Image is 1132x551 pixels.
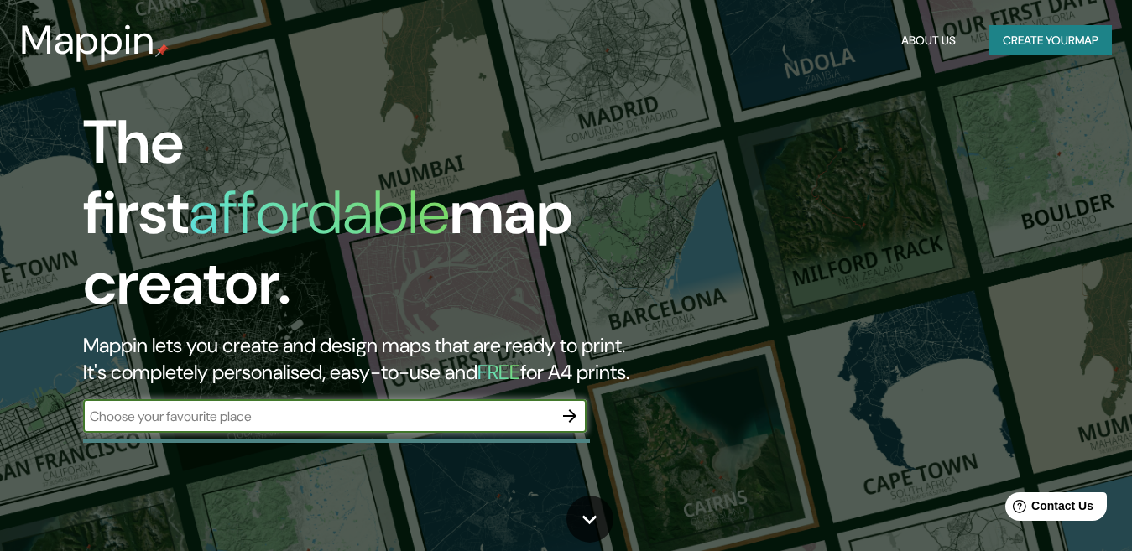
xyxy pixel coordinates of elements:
iframe: Help widget launcher [983,486,1114,533]
button: About Us [895,25,962,56]
h3: Mappin [20,17,155,64]
h2: Mappin lets you create and design maps that are ready to print. It's completely personalised, eas... [83,332,649,386]
button: Create yourmap [989,25,1112,56]
h1: affordable [189,174,450,252]
h5: FREE [477,359,520,385]
img: mappin-pin [155,44,169,57]
input: Choose your favourite place [83,407,553,426]
h1: The first map creator. [83,107,649,332]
